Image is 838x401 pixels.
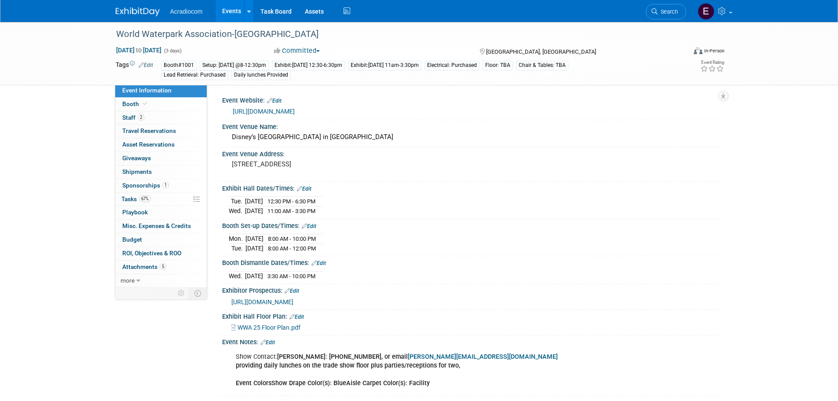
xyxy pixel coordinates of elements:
[222,147,723,158] div: Event Venue Address:
[229,130,716,144] div: Disney’s [GEOGRAPHIC_DATA] in [GEOGRAPHIC_DATA]
[267,98,282,104] a: Edit
[115,220,207,233] a: Misc. Expenses & Credits
[122,168,152,175] span: Shipments
[245,197,263,206] td: [DATE]
[113,26,673,42] div: World Waterpark Association-[GEOGRAPHIC_DATA]
[222,94,723,105] div: Event Website:
[115,261,207,274] a: Attachments5
[115,179,207,192] a: Sponsorships1
[297,186,311,192] a: Edit
[267,208,315,214] span: 11:00 AM - 3:30 PM
[121,195,151,202] span: Tasks
[115,274,207,287] a: more
[122,155,151,162] span: Giveaways
[115,247,207,260] a: ROI, Objectives & ROO
[698,3,714,20] img: Elizabeth Martinez
[115,233,207,246] a: Budget
[222,284,723,295] div: Exhibitor Prospectus:
[115,111,207,125] a: Staff2
[348,61,421,70] div: Exhibit:[DATE] 11am-3:30pm
[122,182,169,189] span: Sponsorships
[230,348,626,392] div: Show Contact:
[424,61,479,70] div: Electrical: Purchased
[222,120,723,131] div: Event Venue Name:
[122,263,166,270] span: Attachments
[116,46,162,54] span: [DATE] [DATE]
[229,197,245,206] td: Tue.
[229,206,245,216] td: Wed.
[222,310,723,321] div: Exhibit Hall Floor Plan:
[170,8,203,15] span: Acradiocom
[115,193,207,206] a: Tasks67%
[222,256,723,268] div: Booth Dismantle Dates/Times:
[115,98,207,111] a: Booth
[272,61,345,70] div: Exhibit:[DATE] 12:30-6:30pm
[115,166,207,179] a: Shipments
[143,101,147,106] i: Booth reservation complete
[700,60,724,65] div: Event Rating
[122,222,191,229] span: Misc. Expenses & Credits
[222,182,723,193] div: Exhibit Hall Dates/Times:
[704,48,725,54] div: In-Person
[135,47,143,54] span: to
[122,87,172,94] span: Event Information
[231,324,300,331] a: WWA 25 Floor Plan.pdf
[268,245,316,252] span: 8:00 AM - 12:00 PM
[634,46,725,59] div: Event Format
[122,250,181,257] span: ROI, Objectives & ROO
[302,223,316,229] a: Edit
[516,61,568,70] div: Chair & Tables: TBA
[646,4,686,19] a: Search
[115,84,207,97] a: Event Information
[115,125,207,138] a: Travel Reservations
[232,160,421,168] pre: [STREET_ADDRESS]
[115,152,207,165] a: Giveaways
[122,100,149,107] span: Booth
[189,287,207,299] td: Toggle Event Tabs
[174,287,189,299] td: Personalize Event Tab Strip
[200,61,269,70] div: Setup: [DATE] @8-12:30pm
[267,273,315,280] span: 3:30 AM - 10:00 PM
[161,70,228,80] div: Lead Retrieval: Purchased
[483,61,513,70] div: Floor: TBA
[122,127,176,134] span: Travel Reservations
[115,206,207,219] a: Playbook
[238,324,300,331] span: WWA 25 Floor Plan.pdf
[116,7,160,16] img: ExhibitDay
[285,288,299,294] a: Edit
[289,314,304,320] a: Edit
[271,46,323,55] button: Committed
[260,339,275,346] a: Edit
[245,206,263,216] td: [DATE]
[222,219,723,231] div: Booth Set-up Dates/Times:
[138,114,144,121] span: 2
[658,8,678,15] span: Search
[139,62,153,68] a: Edit
[229,243,245,253] td: Tue.
[236,362,460,369] b: providing daily lunches on the trade show floor plus parties/receptions for two,
[121,277,135,284] span: more
[115,138,207,151] a: Asset Reservations
[139,195,151,202] span: 67%
[245,234,263,244] td: [DATE]
[694,47,703,54] img: Format-Inperson.png
[122,209,148,216] span: Playbook
[122,141,175,148] span: Asset Reservations
[245,243,263,253] td: [DATE]
[245,271,263,280] td: [DATE]
[408,353,558,361] a: [PERSON_NAME][EMAIL_ADDRESS][DOMAIN_NAME]
[277,353,558,361] b: [PERSON_NAME]: [PHONE_NUMBER], or email
[236,379,430,387] b: Event ColorsShow Drape Color(s): BlueAisle Carpet Color(s): Facility
[267,198,315,205] span: 12:30 PM - 6:30 PM
[122,114,144,121] span: Staff
[231,298,293,305] a: [URL][DOMAIN_NAME]
[311,260,326,266] a: Edit
[268,235,316,242] span: 8:00 AM - 10:00 PM
[222,335,723,347] div: Event Notes:
[162,182,169,188] span: 1
[229,271,245,280] td: Wed.
[233,108,295,115] a: [URL][DOMAIN_NAME]
[163,48,182,54] span: (3 days)
[160,263,166,270] span: 5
